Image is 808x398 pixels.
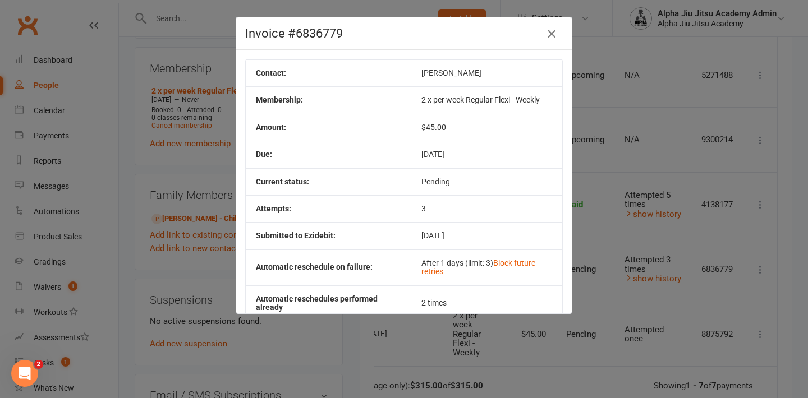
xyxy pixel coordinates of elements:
span: 2 [34,360,43,369]
b: Automatic reschedules performed already [256,294,378,312]
td: 3 [411,195,562,222]
b: Current status: [256,177,309,186]
td: Pending [411,168,562,195]
td: $45.00 [411,114,562,141]
td: [PERSON_NAME] [411,59,562,86]
b: Submitted to Ezidebit: [256,231,336,240]
b: Automatic reschedule on failure: [256,262,373,271]
button: Close [543,25,561,43]
h4: Invoice #6836779 [245,26,563,40]
td: After 1 days (limit: 3) [411,249,562,285]
td: [DATE] [411,222,562,249]
b: Contact: [256,68,286,77]
td: 2 times [411,285,562,321]
b: Due: [256,150,272,159]
td: 2 x per week Regular Flexi - Weekly [411,86,562,113]
b: Membership: [256,95,303,104]
b: Amount: [256,123,286,132]
td: [DATE] [411,141,562,168]
iframe: Intercom live chat [11,360,38,387]
b: Attempts: [256,204,291,213]
a: Block future retries [421,258,535,276]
